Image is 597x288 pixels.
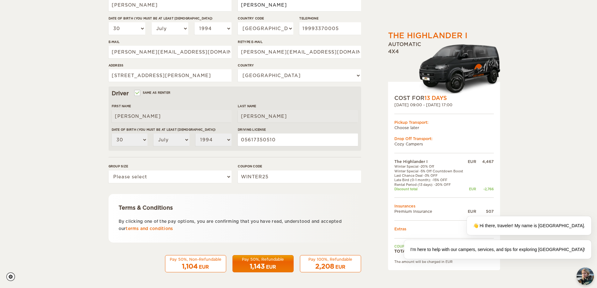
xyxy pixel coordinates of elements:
[109,69,232,82] input: e.g. Street, City, Zip Code
[466,209,476,214] div: EUR
[577,268,594,285] img: Freyja at Cozy Campers
[466,187,476,191] div: EUR
[126,226,173,231] a: terms and conditions
[476,187,494,191] div: -2,766
[299,16,361,21] label: Telephone
[394,159,466,164] td: The Highlander I
[112,110,232,123] input: e.g. William
[394,125,494,130] td: Choose later
[394,94,494,102] div: COST FOR
[135,90,171,96] label: Same as renter
[466,159,476,164] div: EUR
[119,204,351,212] div: Terms & Conditions
[109,164,232,169] label: Group size
[112,90,358,97] div: Driver
[299,22,361,35] input: e.g. 1 234 567 890
[394,120,494,125] div: Pickup Transport:
[335,264,345,270] div: EUR
[394,187,466,191] td: Discount total
[238,16,293,21] label: Country Code
[165,255,226,273] button: Pay 50%, Non-Refundable 1,104 EUR
[394,259,494,264] div: The amount will be charged in EUR
[304,257,357,262] div: Pay 100%, Refundable
[300,255,361,273] button: Pay 100%, Refundable 2,208 EUR
[394,169,466,173] td: Winter Special -5% Off Countdown Boost
[109,46,232,58] input: e.g. example@example.com
[388,30,467,41] div: The Highlander I
[577,268,594,285] button: chat-button
[315,263,334,270] span: 2,208
[424,95,447,101] span: 13 Days
[394,244,466,249] td: Coupon applied
[238,110,358,123] input: e.g. Smith
[199,264,209,270] div: EUR
[238,127,358,132] label: Driving License
[394,226,494,232] td: Extras
[135,92,139,96] input: Same as renter
[237,257,290,262] div: Pay 50%, Refundable
[112,127,232,132] label: Date of birth (You must be at least [DEMOGRAPHIC_DATA])
[394,203,494,209] td: Insurances
[238,164,361,169] label: Coupon code
[394,249,466,254] td: TOTAL
[119,218,351,233] p: By clicking one of the pay options, you are confirming that you have read, understood and accepte...
[394,136,494,141] div: Drop Off Transport:
[6,272,19,281] a: Cookie settings
[467,216,591,235] div: 👋 Hi there, traveler! My name is [GEOGRAPHIC_DATA].
[476,209,494,214] div: 507
[394,102,494,107] div: [DATE] 09:00 - [DATE] 17:00
[109,39,232,44] label: E-mail
[394,182,466,187] td: Rental Period (13 days): -20% OFF
[394,173,466,178] td: Last Chance Deal -3% OFF
[413,43,500,94] img: Cozy-3.png
[394,164,466,169] td: Winter Special -20% Off
[238,39,361,44] label: Retype E-mail
[238,104,358,108] label: Last Name
[238,46,361,58] input: e.g. example@example.com
[112,104,232,108] label: First Name
[238,134,358,146] input: e.g. 14789654B
[232,255,294,273] button: Pay 50%, Refundable 1,143 EUR
[250,263,265,270] span: 1,143
[109,63,232,68] label: Address
[182,263,198,270] span: 1,104
[394,141,494,147] td: Cozy Campers
[169,257,222,262] div: Pay 50%, Non-Refundable
[238,63,361,68] label: Country
[394,209,466,214] td: Premium Insurance
[476,159,494,164] div: 4,467
[266,264,276,270] div: EUR
[404,240,591,259] div: I'm here to help with our campers, services, and tips for exploring [GEOGRAPHIC_DATA]!
[109,16,232,21] label: Date of birth (You must be at least [DEMOGRAPHIC_DATA])
[388,41,500,94] div: Automatic 4x4
[394,178,466,182] td: Late Bird (0-1 month): -15% OFF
